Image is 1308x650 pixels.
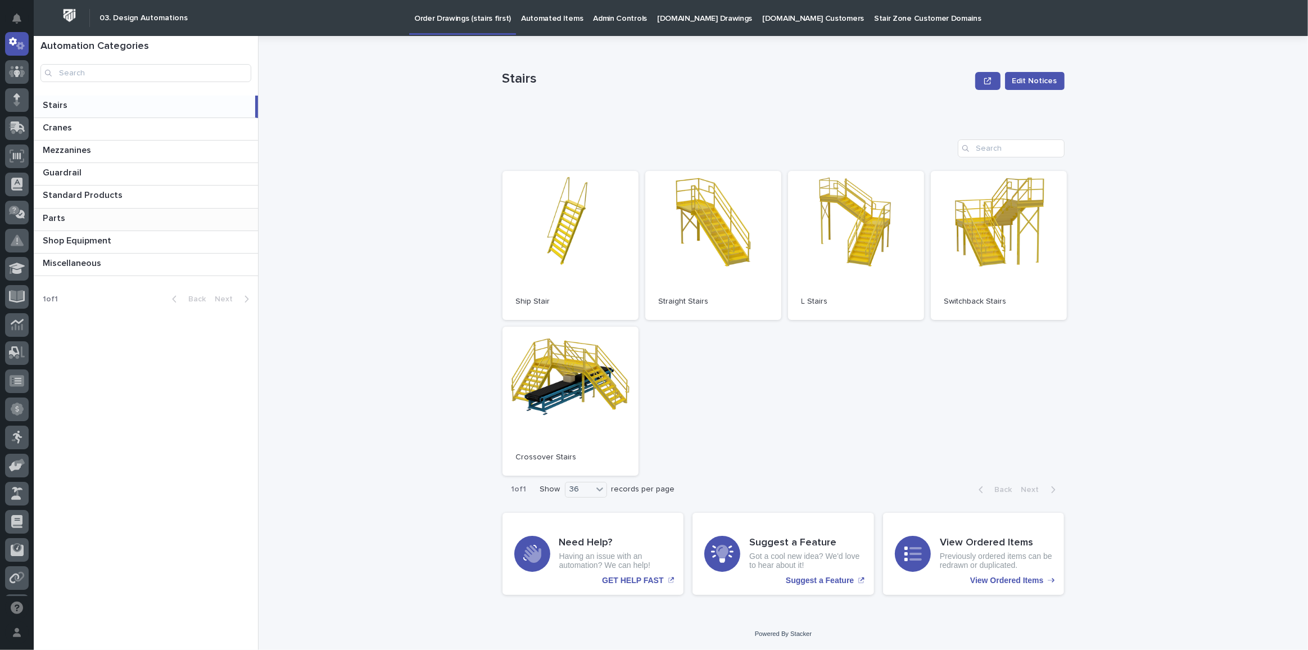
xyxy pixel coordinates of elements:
[659,297,768,306] p: Straight Stairs
[38,174,184,185] div: Start new chat
[34,186,258,208] a: Standard ProductsStandard Products
[43,165,84,178] p: Guardrail
[970,485,1017,495] button: Back
[802,297,911,306] p: L Stairs
[34,141,258,163] a: MezzaninesMezzanines
[40,64,251,82] input: Search
[645,171,781,320] a: Straight Stairs
[11,143,20,152] div: 📖
[944,297,1053,306] p: Switchback Stairs
[970,576,1043,585] p: View Ordered Items
[11,44,205,62] p: Welcome 👋
[70,143,79,152] div: 🔗
[693,513,874,595] a: Suggest a Feature
[540,485,560,494] p: Show
[34,286,67,313] p: 1 of 1
[940,537,1053,549] h3: View Ordered Items
[82,142,143,153] span: Onboarding Call
[612,485,675,494] p: records per page
[43,188,125,201] p: Standard Products
[79,207,136,216] a: Powered byPylon
[565,484,592,495] div: 36
[43,256,103,269] p: Miscellaneous
[43,211,67,224] p: Parts
[788,171,924,320] a: L Stairs
[5,596,29,620] button: Open support chat
[43,233,114,246] p: Shop Equipment
[112,208,136,216] span: Pylon
[559,537,672,549] h3: Need Help?
[516,297,625,306] p: Ship Stair
[34,96,258,118] a: StairsStairs
[749,552,862,571] p: Got a cool new idea? We'd love to hear about it!
[22,142,61,153] span: Help Docs
[1005,72,1065,90] button: Edit Notices
[215,295,239,303] span: Next
[503,513,684,595] a: GET HELP FAST
[43,120,74,133] p: Cranes
[958,139,1065,157] input: Search
[34,254,258,276] a: MiscellaneousMiscellaneous
[516,453,625,462] p: Crossover Stairs
[602,576,663,585] p: GET HELP FAST
[34,118,258,141] a: CranesCranes
[66,137,148,157] a: 🔗Onboarding Call
[11,174,31,194] img: 1736555164131-43832dd5-751b-4058-ba23-39d91318e5a0
[59,5,80,26] img: Workspace Logo
[99,13,188,23] h2: 03. Design Automations
[503,476,536,503] p: 1 of 1
[163,294,210,304] button: Back
[940,552,1053,571] p: Previously ordered items can be redrawn or duplicated.
[883,513,1065,595] a: View Ordered Items
[11,62,205,80] p: How can we help?
[7,137,66,157] a: 📖Help Docs
[1017,485,1065,495] button: Next
[182,295,206,303] span: Back
[1012,75,1057,87] span: Edit Notices
[503,171,639,320] a: Ship Stair
[191,177,205,191] button: Start new chat
[503,71,971,87] p: Stairs
[11,11,34,33] img: Stacker
[210,294,258,304] button: Next
[34,231,258,254] a: Shop EquipmentShop Equipment
[34,163,258,186] a: GuardrailGuardrail
[931,171,1067,320] a: Switchback Stairs
[755,630,812,637] a: Powered By Stacker
[34,209,258,231] a: PartsParts
[503,327,639,476] a: Crossover Stairs
[40,40,251,53] h1: Automation Categories
[5,7,29,30] button: Notifications
[1021,486,1046,494] span: Next
[749,537,862,549] h3: Suggest a Feature
[38,185,142,194] div: We're available if you need us!
[43,98,70,111] p: Stairs
[988,486,1012,494] span: Back
[14,13,29,31] div: Notifications
[786,576,854,585] p: Suggest a Feature
[43,143,93,156] p: Mezzanines
[559,552,672,571] p: Having an issue with an automation? We can help!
